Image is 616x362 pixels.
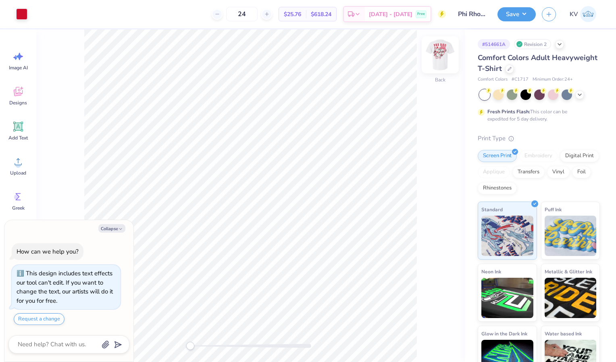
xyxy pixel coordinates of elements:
div: Print Type [478,134,600,143]
span: Minimum Order: 24 + [533,76,573,83]
span: KV [570,10,578,19]
div: Vinyl [547,166,570,178]
div: This color can be expedited for 5 day delivery. [487,108,587,123]
div: Accessibility label [186,342,194,350]
div: Screen Print [478,150,517,162]
img: Standard [481,216,533,256]
div: Rhinestones [478,182,517,194]
span: # C1717 [512,76,529,83]
img: Kylie Velkoff [580,6,596,22]
span: [DATE] - [DATE] [369,10,412,19]
span: Comfort Colors [478,76,508,83]
img: Neon Ink [481,278,533,318]
button: Save [497,7,536,21]
span: Puff Ink [545,205,562,214]
img: Metallic & Glitter Ink [545,278,597,318]
button: Collapse [98,224,125,233]
span: Greek [12,205,25,211]
div: Applique [478,166,510,178]
span: Upload [10,170,26,176]
span: $25.76 [284,10,301,19]
div: Transfers [512,166,545,178]
input: – – [226,7,258,21]
span: Comfort Colors Adult Heavyweight T-Shirt [478,53,597,73]
img: Puff Ink [545,216,597,256]
strong: Fresh Prints Flash: [487,108,530,115]
div: How can we help you? [17,248,79,256]
span: Water based Ink [545,329,582,338]
span: $618.24 [311,10,331,19]
a: KV [566,6,600,22]
div: Foil [572,166,591,178]
span: Metallic & Glitter Ink [545,267,592,276]
div: This design includes text effects our tool can't edit. If you want to change the text, our artist... [17,269,113,305]
div: Digital Print [560,150,599,162]
span: Add Text [8,135,28,141]
div: Embroidery [519,150,558,162]
span: Image AI [9,64,28,71]
img: Back [424,39,456,71]
input: Untitled Design [452,6,491,22]
span: Free [417,11,425,17]
span: Designs [9,100,27,106]
button: Request a change [14,313,65,325]
span: Standard [481,205,503,214]
div: Revision 2 [514,39,551,49]
div: Back [435,76,445,83]
span: Neon Ink [481,267,501,276]
span: Glow in the Dark Ink [481,329,527,338]
div: # 514661A [478,39,510,49]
